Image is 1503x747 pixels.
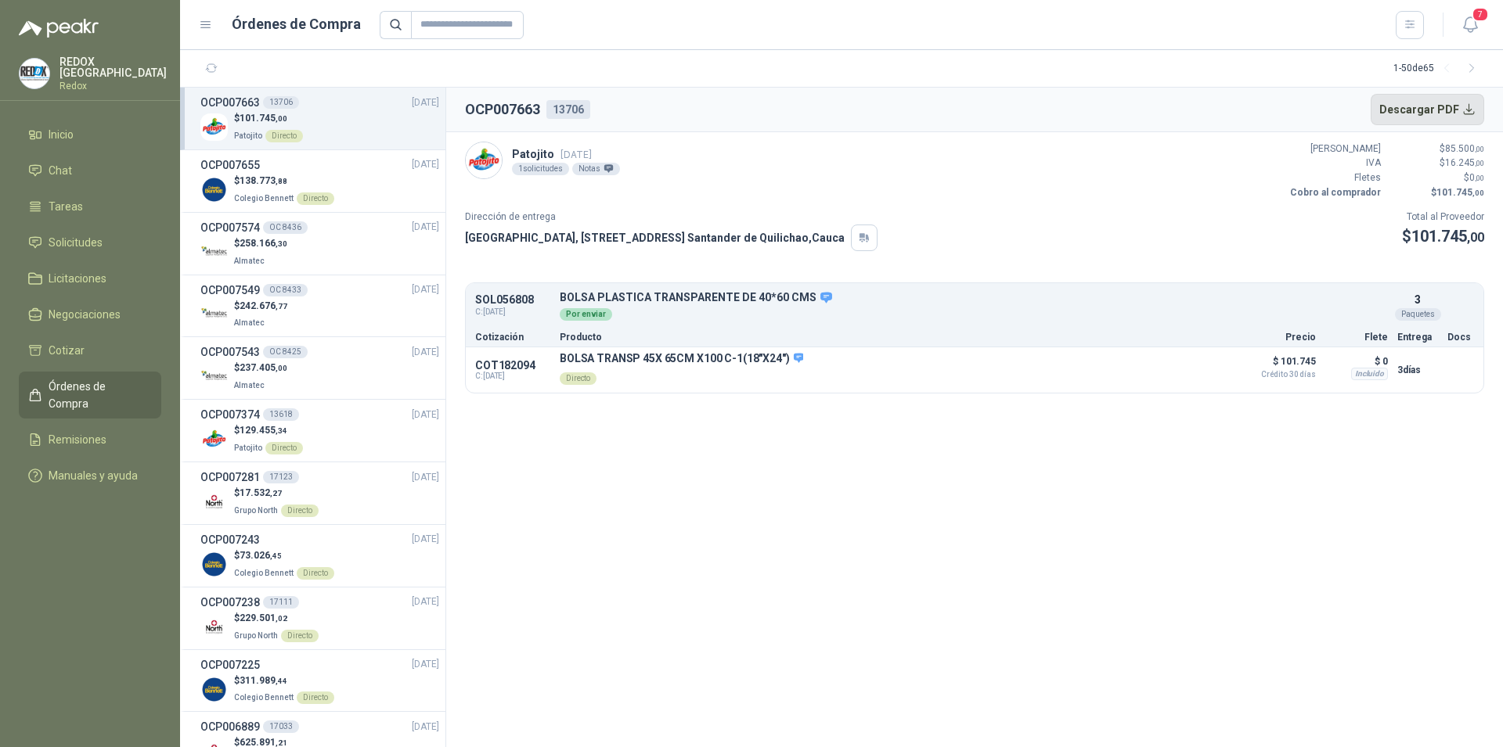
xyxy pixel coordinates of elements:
[200,426,228,453] img: Company Logo
[200,406,260,423] h3: OCP007374
[234,444,262,452] span: Patojito
[1397,361,1438,379] p: 3 días
[234,693,294,702] span: Colegio Bennett
[234,318,265,327] span: Almatec
[49,234,103,251] span: Solicitudes
[200,551,228,578] img: Company Logo
[1287,171,1381,185] p: Fletes
[1371,94,1485,125] button: Descargar PDF
[19,156,161,185] a: Chat
[1411,227,1484,246] span: 101.745
[281,630,319,642] div: Directo
[281,505,319,517] div: Directo
[560,308,612,321] div: Por enviar
[1287,185,1381,200] p: Cobro al comprador
[263,408,299,421] div: 13618
[234,506,278,515] span: Grupo North
[200,676,228,703] img: Company Logo
[234,111,303,126] p: $
[200,113,228,141] img: Company Logo
[412,345,439,360] span: [DATE]
[234,631,278,640] span: Grupo North
[200,469,260,486] h3: OCP007281
[240,362,287,373] span: 237.405
[297,691,334,704] div: Directo
[200,343,439,393] a: OCP007543OC 8425[DATE] Company Logo$237.405,00Almatec
[572,163,620,175] div: Notas
[200,531,439,580] a: OCP007243[DATE] Company Logo$73.026,45Colegio BennettDirecto
[200,656,260,673] h3: OCP007225
[512,145,620,163] p: Patojito
[265,130,303,142] div: Directo
[1390,142,1484,156] p: $
[234,423,303,438] p: $
[200,156,260,174] h3: OCP007655
[232,13,361,35] h1: Órdenes de Compra
[1238,371,1316,379] span: Crédito 30 días
[276,614,287,623] span: ,02
[59,56,167,78] p: REDOX [GEOGRAPHIC_DATA]
[49,270,106,287] span: Licitaciones
[234,194,294,203] span: Colegio Bennett
[59,81,167,91] p: Redox
[200,282,260,299] h3: OCP007549
[263,596,299,609] div: 17111
[270,551,282,560] span: ,45
[19,192,161,221] a: Tareas
[234,486,319,501] p: $
[1287,142,1381,156] p: [PERSON_NAME]
[200,469,439,518] a: OCP00728117123[DATE] Company Logo$17.532,27Grupo NorthDirecto
[200,156,439,206] a: OCP007655[DATE] Company Logo$138.773,88Colegio BennettDirecto
[560,352,803,366] p: BOLSA TRANSP 45X 65CM X100 C-1(18"X24")
[234,569,294,577] span: Colegio Bennett
[19,228,161,257] a: Solicitudes
[200,594,439,643] a: OCP00723817111[DATE] Company Logo$229.501,02Grupo NorthDirecto
[560,332,1228,342] p: Producto
[1472,7,1489,22] span: 7
[49,378,146,412] span: Órdenes de Compra
[276,738,287,747] span: ,21
[200,594,260,611] h3: OCP007238
[1390,156,1484,171] p: $
[20,59,49,88] img: Company Logo
[465,229,845,246] p: [GEOGRAPHIC_DATA], [STREET_ADDRESS] Santander de Quilichao , Cauca
[412,532,439,547] span: [DATE]
[240,238,287,249] span: 258.166
[475,294,550,306] p: SOL056808
[1445,157,1484,168] span: 16.245
[49,467,138,484] span: Manuales y ayuda
[1238,352,1316,379] p: $ 101.745
[412,470,439,485] span: [DATE]
[263,720,299,733] div: 17033
[475,359,550,372] p: COT182094
[49,342,85,359] span: Cotizar
[1467,230,1484,245] span: ,00
[1402,224,1484,249] p: $
[240,675,287,686] span: 311.989
[200,300,228,328] img: Company Logo
[200,219,439,268] a: OCP007574OC 8436[DATE] Company Logo$258.166,30Almatec
[1415,291,1421,308] p: 3
[234,174,334,189] p: $
[297,567,334,580] div: Directo
[234,611,319,626] p: $
[560,372,597,385] div: Directo
[465,210,878,224] p: Dirección de entrega
[412,408,439,422] span: [DATE]
[49,162,72,179] span: Chat
[263,284,308,296] div: OC 8433
[49,198,83,215] span: Tareas
[512,163,569,175] div: 1 solicitudes
[200,176,228,203] img: Company Logo
[240,487,282,498] span: 17.532
[412,220,439,235] span: [DATE]
[276,239,287,248] span: ,30
[234,673,334,688] p: $
[234,381,265,390] span: Almatec
[412,157,439,172] span: [DATE]
[276,114,287,123] span: ,00
[276,426,287,435] span: ,34
[200,406,439,455] a: OCP00737413618[DATE] Company Logo$129.455,34PatojitoDirecto
[1351,368,1388,380] div: Incluido
[234,548,334,563] p: $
